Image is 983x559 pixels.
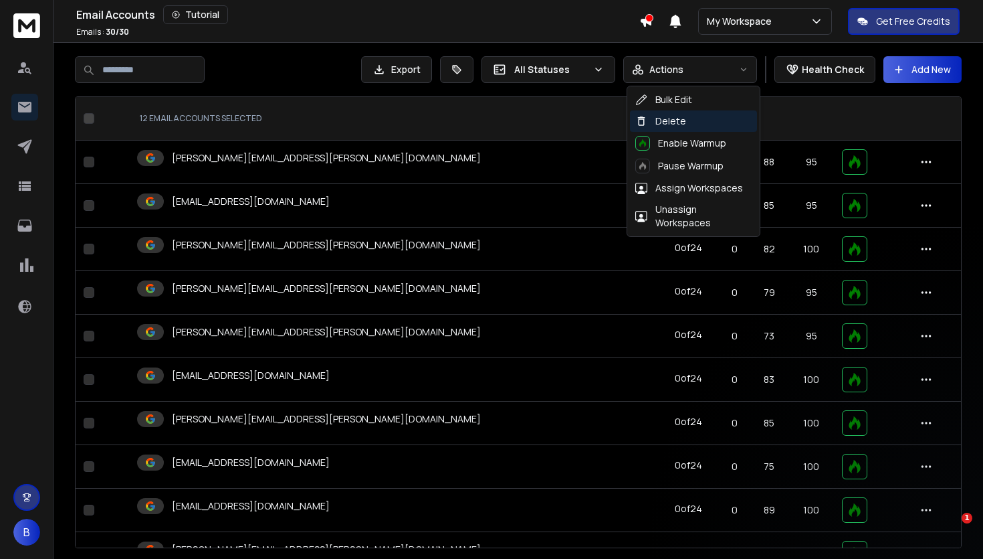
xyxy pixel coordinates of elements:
[883,56,962,83] button: Add New
[76,27,129,37] p: Emails :
[675,502,702,515] div: 0 of 24
[635,93,692,106] div: Bulk Edit
[649,63,683,76] p: Actions
[635,114,686,128] div: Delete
[163,5,228,24] button: Tutorial
[635,136,726,151] div: Enable Warmup
[635,159,724,173] div: Pause Warmup
[675,415,702,428] div: 0 of 24
[750,184,789,228] td: 85
[13,519,40,546] button: B
[635,181,743,195] div: Assign Workspaces
[727,329,742,343] p: 0
[675,459,702,472] div: 0 of 24
[727,416,742,430] p: 0
[789,141,834,184] td: 95
[774,56,875,83] button: Health Check
[789,402,834,445] td: 100
[707,15,777,28] p: My Workspace
[140,113,647,124] div: 12 EMAIL ACCOUNTS SELECTED
[106,26,129,37] span: 30 / 30
[172,369,330,382] p: [EMAIL_ADDRESS][DOMAIN_NAME]
[675,328,702,341] div: 0 of 24
[876,15,950,28] p: Get Free Credits
[750,228,789,271] td: 82
[172,238,481,252] p: [PERSON_NAME][EMAIL_ADDRESS][PERSON_NAME][DOMAIN_NAME]
[675,372,702,385] div: 0 of 24
[172,195,330,208] p: [EMAIL_ADDRESS][DOMAIN_NAME]
[789,271,834,315] td: 95
[514,63,588,76] p: All Statuses
[172,499,330,513] p: [EMAIL_ADDRESS][DOMAIN_NAME]
[727,286,742,299] p: 0
[848,8,960,35] button: Get Free Credits
[962,513,972,524] span: 1
[727,373,742,386] p: 0
[802,63,864,76] p: Health Check
[675,546,702,559] div: 0 of 24
[750,358,789,402] td: 83
[172,151,481,165] p: [PERSON_NAME][EMAIL_ADDRESS][PERSON_NAME][DOMAIN_NAME]
[750,271,789,315] td: 79
[361,56,432,83] button: Export
[172,412,481,426] p: [PERSON_NAME][EMAIL_ADDRESS][PERSON_NAME][DOMAIN_NAME]
[727,242,742,256] p: 0
[750,315,789,358] td: 73
[675,285,702,298] div: 0 of 24
[789,184,834,228] td: 95
[789,228,834,271] td: 100
[934,513,966,545] iframe: Intercom live chat
[750,141,789,184] td: 88
[172,543,481,556] p: [PERSON_NAME][EMAIL_ADDRESS][PERSON_NAME][DOMAIN_NAME]
[172,456,330,469] p: [EMAIL_ADDRESS][DOMAIN_NAME]
[635,203,752,230] div: Unassign Workspaces
[789,315,834,358] td: 95
[789,358,834,402] td: 100
[172,282,481,295] p: [PERSON_NAME][EMAIL_ADDRESS][PERSON_NAME][DOMAIN_NAME]
[76,5,639,24] div: Email Accounts
[172,325,481,339] p: [PERSON_NAME][EMAIL_ADDRESS][PERSON_NAME][DOMAIN_NAME]
[750,402,789,445] td: 85
[675,241,702,254] div: 0 of 24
